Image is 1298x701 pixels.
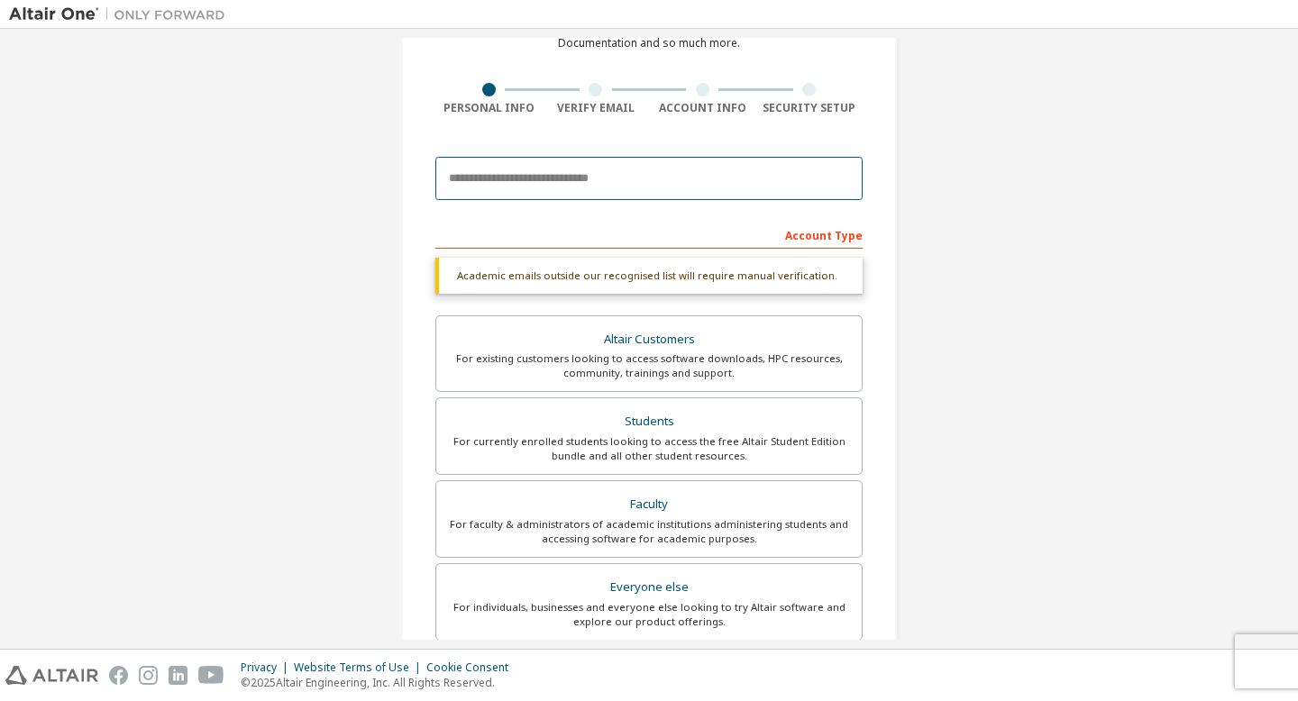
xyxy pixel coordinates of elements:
[543,101,650,115] div: Verify Email
[241,675,519,690] p: © 2025 Altair Engineering, Inc. All Rights Reserved.
[169,666,187,685] img: linkedin.svg
[241,660,294,675] div: Privacy
[435,258,863,294] div: Academic emails outside our recognised list will require manual verification.
[109,666,128,685] img: facebook.svg
[5,666,98,685] img: altair_logo.svg
[649,101,756,115] div: Account Info
[447,327,851,352] div: Altair Customers
[447,517,851,546] div: For faculty & administrators of academic institutions administering students and accessing softwa...
[447,351,851,380] div: For existing customers looking to access software downloads, HPC resources, community, trainings ...
[294,660,426,675] div: Website Terms of Use
[9,5,234,23] img: Altair One
[426,660,519,675] div: Cookie Consent
[139,666,158,685] img: instagram.svg
[447,409,851,434] div: Students
[435,101,543,115] div: Personal Info
[447,492,851,517] div: Faculty
[447,600,851,629] div: For individuals, businesses and everyone else looking to try Altair software and explore our prod...
[756,101,864,115] div: Security Setup
[447,434,851,463] div: For currently enrolled students looking to access the free Altair Student Edition bundle and all ...
[447,575,851,600] div: Everyone else
[198,666,224,685] img: youtube.svg
[435,220,863,249] div: Account Type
